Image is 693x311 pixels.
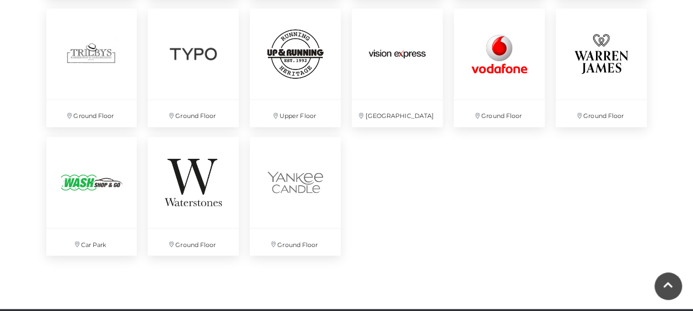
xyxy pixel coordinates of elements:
a: Wash Shop and Go, Basingstoke, Festival Place, Hampshire Car Park [41,131,143,261]
img: Up & Running at Festival Place [250,8,341,99]
p: Ground Floor [46,100,137,127]
p: Ground Floor [148,100,239,127]
a: Ground Floor [448,3,550,132]
p: Ground Floor [148,228,239,255]
p: Ground Floor [454,100,545,127]
a: Ground Floor [550,3,652,132]
a: Ground Floor [142,3,244,132]
p: Upper Floor [250,100,341,127]
p: [GEOGRAPHIC_DATA] [352,100,443,127]
a: Ground Floor [142,131,244,261]
a: Ground Floor [41,3,143,132]
p: Ground Floor [556,100,647,127]
p: Car Park [46,228,137,255]
a: Ground Floor [244,131,346,261]
p: Ground Floor [250,228,341,255]
a: [GEOGRAPHIC_DATA] [346,3,448,132]
a: Up & Running at Festival Place Upper Floor [244,3,346,132]
img: Wash Shop and Go, Basingstoke, Festival Place, Hampshire [46,137,137,228]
